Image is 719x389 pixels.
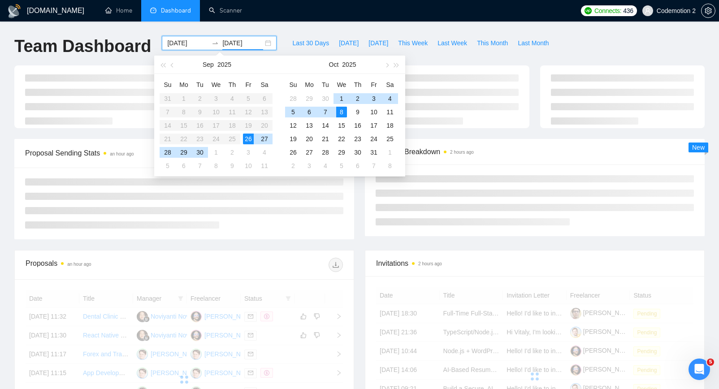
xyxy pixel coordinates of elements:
div: 14 [320,120,331,131]
td: 2025-11-02 [285,159,301,173]
td: 2025-10-14 [317,119,334,132]
img: upwork-logo.png [585,7,592,14]
th: Sa [256,78,273,92]
td: 2025-11-01 [382,146,398,159]
div: 8 [385,160,395,171]
div: 18 [385,120,395,131]
td: 2025-10-06 [176,159,192,173]
td: 2025-10-30 [350,146,366,159]
td: 2025-11-03 [301,159,317,173]
td: 2025-10-19 [285,132,301,146]
td: 2025-10-29 [334,146,350,159]
td: 2025-10-05 [285,105,301,119]
time: 2 hours ago [450,150,474,155]
button: 2025 [217,56,231,73]
div: 23 [352,134,363,144]
span: Last Month [518,38,549,48]
td: 2025-09-29 [301,92,317,105]
span: setting [702,7,715,14]
div: 1 [211,147,221,158]
div: 26 [243,134,254,144]
span: This Month [477,38,508,48]
td: 2025-09-26 [240,132,256,146]
td: 2025-10-27 [301,146,317,159]
button: Sep [203,56,214,73]
td: 2025-10-08 [208,159,224,173]
div: 30 [195,147,205,158]
div: 25 [385,134,395,144]
div: 27 [304,147,315,158]
th: Mo [301,78,317,92]
span: This Week [398,38,428,48]
div: 22 [336,134,347,144]
td: 2025-10-18 [382,119,398,132]
td: 2025-09-28 [160,146,176,159]
button: This Month [472,36,513,50]
td: 2025-10-05 [160,159,176,173]
div: 21 [320,134,331,144]
div: 9 [227,160,238,171]
div: 6 [178,160,189,171]
td: 2025-10-15 [334,119,350,132]
input: Start date [167,38,208,48]
button: This Week [393,36,433,50]
td: 2025-10-10 [240,159,256,173]
td: 2025-10-12 [285,119,301,132]
td: 2025-10-31 [366,146,382,159]
div: 2 [288,160,299,171]
div: 28 [288,93,299,104]
td: 2025-10-11 [382,105,398,119]
span: Last Week [437,38,467,48]
span: Connects: [594,6,621,16]
button: Last Week [433,36,472,50]
div: 2 [227,147,238,158]
th: We [334,78,350,92]
td: 2025-10-06 [301,105,317,119]
th: Th [350,78,366,92]
td: 2025-10-22 [334,132,350,146]
button: [DATE] [364,36,393,50]
th: Mo [176,78,192,92]
td: 2025-10-07 [192,159,208,173]
span: Invitations [376,258,693,269]
td: 2025-10-28 [317,146,334,159]
button: Oct [329,56,339,73]
div: 31 [368,147,379,158]
td: 2025-10-04 [382,92,398,105]
div: 4 [320,160,331,171]
div: 29 [304,93,315,104]
td: 2025-10-17 [366,119,382,132]
td: 2025-10-10 [366,105,382,119]
td: 2025-11-07 [366,159,382,173]
div: 7 [195,160,205,171]
input: End date [222,38,263,48]
th: Fr [366,78,382,92]
div: 5 [336,160,347,171]
time: 2 hours ago [418,261,442,266]
td: 2025-10-07 [317,105,334,119]
a: setting [701,7,715,14]
span: Dashboard [161,7,191,14]
img: logo [7,4,22,18]
td: 2025-10-04 [256,146,273,159]
div: 6 [304,107,315,117]
td: 2025-10-08 [334,105,350,119]
button: Last Month [513,36,554,50]
div: 26 [288,147,299,158]
td: 2025-11-06 [350,159,366,173]
div: 16 [352,120,363,131]
div: 28 [162,147,173,158]
span: Proposal Sending Stats [25,147,242,159]
td: 2025-09-28 [285,92,301,105]
td: 2025-10-01 [208,146,224,159]
td: 2025-11-08 [382,159,398,173]
span: 5 [707,359,714,366]
th: Fr [240,78,256,92]
span: New [692,144,705,151]
div: 6 [352,160,363,171]
button: setting [701,4,715,18]
a: homeHome [105,7,132,14]
span: [DATE] [368,38,388,48]
div: 17 [368,120,379,131]
th: Th [224,78,240,92]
